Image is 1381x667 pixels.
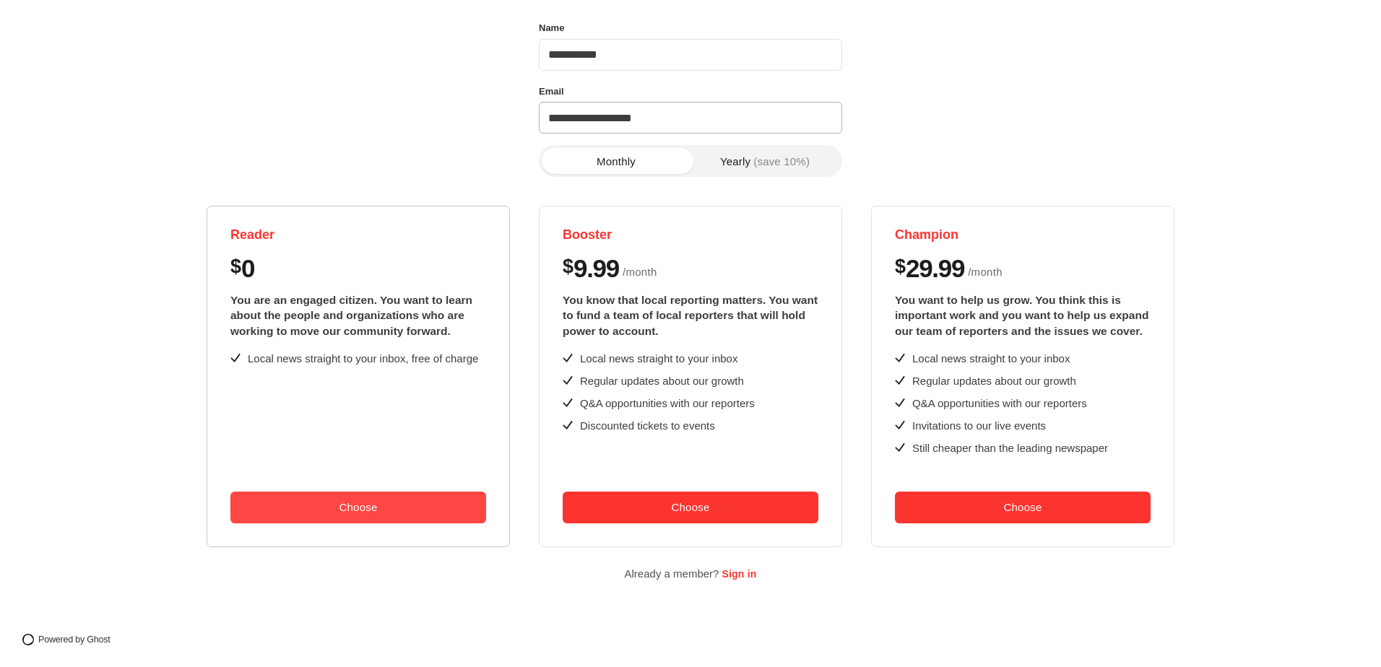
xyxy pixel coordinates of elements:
span: $ [230,256,241,278]
button: Yearly(save 10%) [690,148,839,174]
h4: Booster [563,227,818,243]
span: 9.99 [573,256,619,281]
a: Powered by Ghost [17,629,123,650]
div: Already a member? [625,564,719,583]
button: Choose [895,492,1151,523]
button: Sign in [722,564,756,584]
div: Q&A opportunities with our reporters [580,396,755,411]
span: 29.99 [906,256,964,281]
button: Choose [230,492,486,523]
button: Choose [563,492,818,523]
input: Email [539,102,842,134]
h4: Champion [895,227,1151,243]
button: Monthly [542,148,690,174]
div: Local news straight to your inbox [580,351,737,366]
div: Local news straight to your inbox, free of charge [248,351,478,366]
span: 0 [241,256,254,281]
div: Regular updates about our growth [912,373,1076,388]
span: $ [563,256,573,278]
span: (save 10%) [753,156,810,167]
div: You want to help us grow. You think this is important work and you want to help us expand our tea... [895,292,1151,339]
span: $ [895,256,906,278]
span: Sign in [722,569,756,580]
div: Still cheaper than the leading newspaper [912,440,1108,455]
div: Regular updates about our growth [580,373,744,388]
div: You know that local reporting matters. You want to fund a team of local reporters that will hold ... [563,292,818,339]
div: Discounted tickets to events [580,418,715,433]
label: Email [539,82,564,101]
h4: Reader [230,227,486,243]
div: Invitations to our live events [912,418,1046,433]
span: / month [968,263,1003,281]
div: Local news straight to your inbox [912,351,1070,366]
label: Name [539,19,564,38]
span: / month [623,263,657,281]
div: You are an engaged citizen. You want to learn about the people and organizations who are working ... [230,292,486,339]
input: Name [539,39,842,71]
div: Q&A opportunities with our reporters [912,396,1087,411]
